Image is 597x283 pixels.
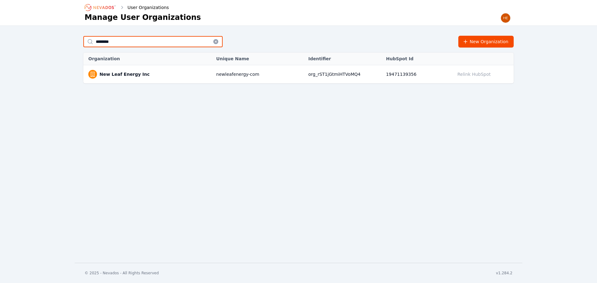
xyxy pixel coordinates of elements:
[213,65,305,84] td: newleafenergy-com
[383,65,451,84] td: 19471139356
[305,52,383,65] th: Identifier
[501,13,511,23] img: Henar Luque
[455,68,493,80] button: Relink HubSpot
[85,2,169,12] nav: Breadcrumb
[85,271,159,276] div: © 2025 - Nevados - All Rights Reserved
[85,12,201,22] h1: Manage User Organizations
[305,65,383,84] td: org_rST1jGtmiHTVoMQ4
[213,52,305,65] th: Unique Name
[119,4,169,11] div: User Organizations
[83,52,213,65] th: Organization
[458,36,514,48] button: New Organization
[383,52,451,65] th: HubSpot Id
[99,71,150,77] a: New Leaf Energy Inc
[496,271,512,276] div: v1.284.2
